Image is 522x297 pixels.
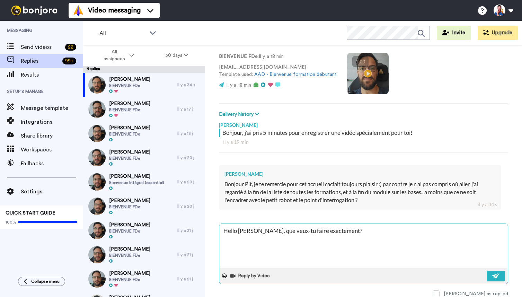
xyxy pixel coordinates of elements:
span: [PERSON_NAME] [109,149,150,156]
span: BIENVENUE FDe [109,156,150,161]
img: bj-logo-header-white.svg [8,6,60,15]
div: Il y a 20 j [177,203,202,209]
button: Reply by Video [230,271,272,281]
div: il y a 34 s [478,201,497,208]
div: Il y a 18 j [177,131,202,136]
span: Workspaces [21,146,83,154]
span: Replies [21,57,60,65]
a: [PERSON_NAME]Bienvenue Intégral (essentiel)Il y a 20 j [83,170,205,194]
span: [PERSON_NAME] [109,76,150,83]
span: Settings [21,187,83,196]
a: AAD - Bienvenue formation débutant [254,72,337,77]
img: 455ccb11-9f4f-446a-a000-36cab0e33091-thumb.jpg [88,101,106,118]
div: 99 + [62,58,76,64]
button: Delivery history [219,111,261,118]
div: Il y a 20 j [177,155,202,160]
a: [PERSON_NAME]BIENVENUE FDeIl y a 17 j [83,97,205,121]
span: [PERSON_NAME] [109,173,164,180]
span: BIENVENUE FDe [109,107,150,113]
span: Fallbacks [21,159,83,168]
span: BIENVENUE FDe [109,204,150,210]
img: 6032c3e3-2c18-4ee1-a098-f52c61882c90-thumb.jpg [88,246,106,263]
span: BIENVENUE FDe [109,277,150,282]
span: Results [21,71,83,79]
span: BIENVENUE FDe [109,131,150,137]
img: c6a6b862-c9ae-4dc2-af2d-cec7a89f58ed-thumb.jpg [88,198,106,215]
span: QUICK START GUIDE [6,211,55,216]
span: [PERSON_NAME] [109,197,150,204]
div: Replies [83,66,205,73]
a: [PERSON_NAME]BIENVENUE FDeIl y a 18 j [83,121,205,146]
a: [PERSON_NAME]BIENVENUE FDeIl y a 21 j [83,267,205,291]
div: [PERSON_NAME] [224,171,496,177]
span: Message template [21,104,83,112]
p: : Il y a 18 min [219,53,337,60]
textarea: Hello [PERSON_NAME], que veux-tu faire exactement? [219,224,508,268]
span: BIENVENUE FDe [109,253,150,258]
img: f9fab3ff-135c-4039-9dd4-1a988c168665-thumb.jpg [88,76,106,94]
div: 22 [65,44,76,51]
span: Collapse menu [31,279,60,284]
span: [PERSON_NAME] [109,270,150,277]
div: Il y a 21 j [177,228,202,233]
strong: BIENVENUE FDe [219,54,258,59]
button: All assignees [85,46,150,65]
div: Il y a 21 j [177,252,202,257]
div: Bonjour Pit, je te remercie pour cet accueil cacfait toujours plaisir :) par contre je n'ai pas c... [224,180,496,204]
img: 1639b2f2-80ce-4fb9-963f-1fe45b9da799-thumb.jpg [88,173,106,191]
div: Il y a 34 s [177,82,202,88]
img: send-white.svg [492,273,500,279]
button: Invite [437,26,471,40]
a: [PERSON_NAME]BIENVENUE FDeIl y a 20 j [83,194,205,218]
span: BIENVENUE FDe [109,83,150,88]
div: Il y a 17 j [177,106,202,112]
span: BIENVENUE FDe [109,228,150,234]
a: [PERSON_NAME]BIENVENUE FDeIl y a 21 j [83,218,205,243]
div: Bonjour, j'ai pris 5 minutes pour enregistrer une vidéo spécialement pour toi! [222,129,506,137]
span: Video messaging [88,6,141,15]
img: vm-color.svg [73,5,84,16]
span: Il y a 18 min [226,83,251,88]
span: [PERSON_NAME] [109,221,150,228]
span: [PERSON_NAME] [109,100,150,107]
a: [PERSON_NAME]BIENVENUE FDeIl y a 34 s [83,73,205,97]
img: 93610e4e-2fa1-49e0-8489-64b695c5110d-thumb.jpg [88,125,106,142]
button: Upgrade [478,26,518,40]
img: 27955534-c1ec-4c8b-81ba-ede1ae68e5bc-thumb.jpg [88,149,106,166]
a: [PERSON_NAME]BIENVENUE FDeIl y a 20 j [83,146,205,170]
img: d6a23fbb-0656-4ca1-be22-311750d95cb6-thumb.jpg [88,270,106,288]
img: cc3c08a2-13f0-4137-9b71-092f1d6a26a9-thumb.jpg [88,222,106,239]
span: Share library [21,132,83,140]
span: Integrations [21,118,83,126]
div: Il y a 20 j [177,179,202,185]
span: All [99,29,146,37]
div: Il y a 21 j [177,276,202,282]
span: Bienvenue Intégral (essentiel) [109,180,164,185]
span: All assignees [100,49,128,62]
p: [EMAIL_ADDRESS][DOMAIN_NAME] Template used: [219,64,337,78]
span: [PERSON_NAME] [109,246,150,253]
span: 100% [6,219,16,225]
div: [PERSON_NAME] [219,118,508,129]
a: [PERSON_NAME]BIENVENUE FDeIl y a 21 j [83,243,205,267]
span: Send videos [21,43,62,51]
button: Collapse menu [18,277,65,286]
div: Il y a 19 min [223,139,504,146]
span: [PERSON_NAME] [109,124,150,131]
button: 30 days [150,49,204,62]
